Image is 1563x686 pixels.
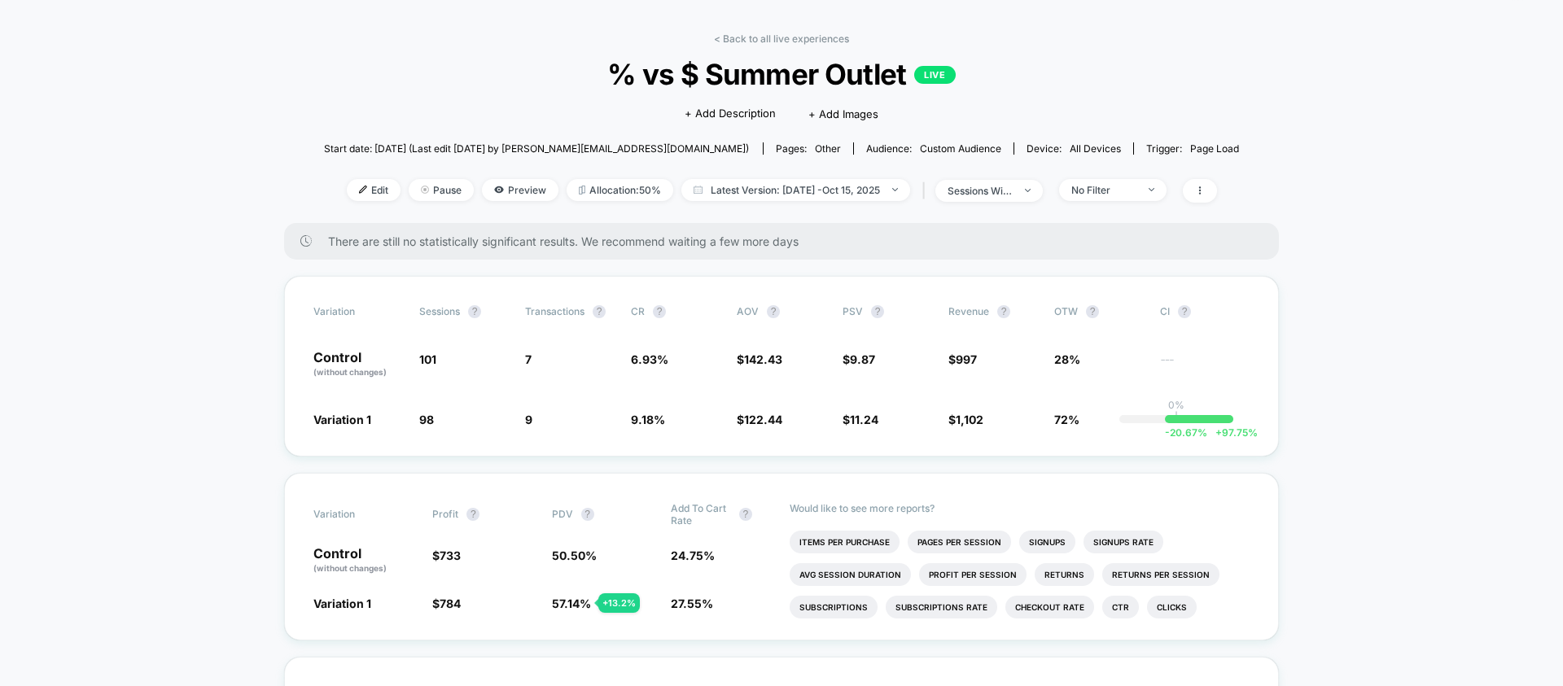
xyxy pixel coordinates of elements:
span: 997 [956,352,977,366]
span: Start date: [DATE] (Last edit [DATE] by [PERSON_NAME][EMAIL_ADDRESS][DOMAIN_NAME]) [324,142,749,155]
div: Audience: [866,142,1001,155]
span: | [918,179,935,203]
button: ? [739,508,752,521]
button: ? [468,305,481,318]
span: 9.18 % [631,413,665,426]
span: 98 [419,413,434,426]
button: ? [1086,305,1099,318]
img: calendar [694,186,703,194]
span: Latest Version: [DATE] - Oct 15, 2025 [681,179,910,201]
span: 9 [525,413,532,426]
span: 27.55 % [671,596,713,610]
span: Preview [482,179,558,201]
p: 0% [1168,399,1184,411]
span: Device: [1014,142,1133,155]
li: Pages Per Session [908,531,1011,553]
span: 57.14 % [552,596,591,610]
img: end [421,186,429,194]
div: Pages: [776,142,841,155]
span: Variation [313,502,403,527]
li: Returns [1035,563,1094,586]
span: Edit [347,179,401,201]
span: + [1215,426,1222,439]
span: $ [737,413,782,426]
li: Items Per Purchase [790,531,900,553]
img: edit [359,186,367,194]
button: ? [871,305,884,318]
span: Profit [432,508,458,520]
li: Avg Session Duration [790,563,911,586]
span: Variation 1 [313,596,371,610]
span: Page Load [1190,142,1239,155]
img: end [1149,188,1154,191]
button: ? [1178,305,1191,318]
span: $ [843,352,875,366]
span: 101 [419,352,436,366]
li: Clicks [1147,596,1197,618]
span: -20.67 % [1165,426,1207,439]
span: Custom Audience [920,142,1001,155]
span: 11.24 [850,413,878,426]
span: 733 [440,548,461,562]
span: all devices [1070,142,1121,155]
span: + Add Images [808,107,878,120]
span: PDV [552,508,573,520]
button: ? [997,305,1010,318]
img: rebalance [579,186,585,194]
li: Returns Per Session [1102,563,1219,586]
span: 122.44 [744,413,782,426]
button: ? [581,508,594,521]
span: % vs $ Summer Outlet [370,57,1193,91]
span: other [815,142,841,155]
li: Subscriptions Rate [886,596,997,618]
span: OTW [1054,305,1144,318]
span: Variation 1 [313,413,371,426]
a: < Back to all live experiences [714,33,849,45]
span: + Add Description [685,106,776,122]
span: AOV [737,305,759,317]
span: Sessions [419,305,460,317]
img: end [1025,189,1031,192]
span: Add To Cart Rate [671,502,731,527]
button: ? [466,508,479,521]
div: No Filter [1071,184,1136,196]
span: 28% [1054,352,1080,366]
span: 97.75 % [1207,426,1258,439]
span: (without changes) [313,367,387,377]
button: ? [767,305,780,318]
span: 1,102 [956,413,983,426]
span: $ [432,548,461,562]
span: Pause [409,179,474,201]
span: CR [631,305,645,317]
li: Signups [1019,531,1075,553]
span: $ [948,352,977,366]
li: Ctr [1102,596,1139,618]
span: $ [737,352,782,366]
span: Transactions [525,305,584,317]
span: 24.75 % [671,548,715,562]
p: | [1175,411,1178,423]
li: Checkout Rate [1005,596,1094,618]
p: LIVE [914,66,955,84]
li: Subscriptions [790,596,878,618]
span: 9.87 [850,352,875,366]
span: PSV [843,305,863,317]
img: end [892,188,898,191]
button: ? [653,305,666,318]
span: $ [432,596,461,610]
span: 50.50 % [552,548,597,562]
span: There are still no statistically significant results. We recommend waiting a few more days [328,234,1246,248]
span: --- [1160,355,1250,378]
p: Would like to see more reports? [790,502,1250,514]
span: 784 [440,596,461,610]
span: 142.43 [744,352,782,366]
span: $ [948,413,983,426]
span: $ [843,413,878,426]
span: 72% [1054,413,1079,426]
span: (without changes) [313,563,387,573]
li: Signups Rate [1084,531,1163,553]
p: Control [313,547,416,575]
button: ? [593,305,606,318]
p: Control [313,351,403,378]
div: sessions with impression [948,185,1013,197]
